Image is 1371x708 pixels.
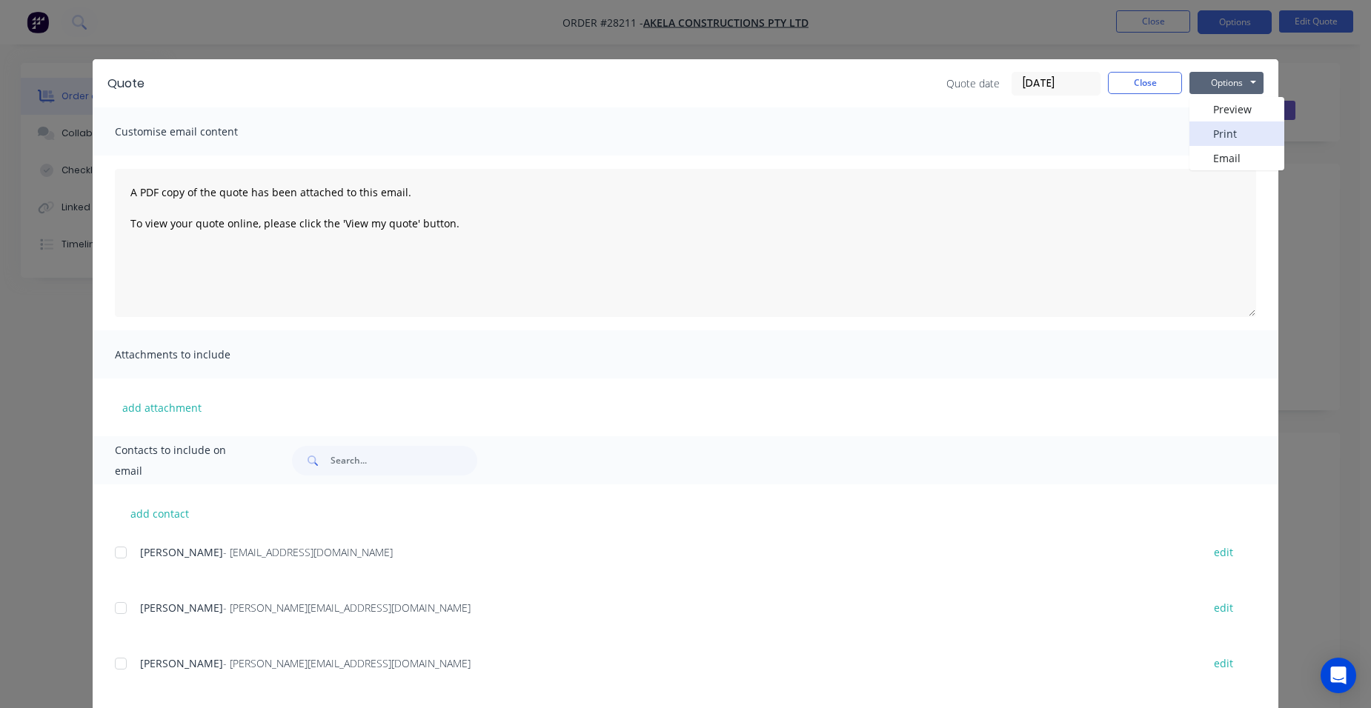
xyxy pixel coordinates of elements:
[115,502,204,524] button: add contact
[1205,598,1242,618] button: edit
[1189,97,1284,121] button: Preview
[223,656,471,670] span: - [PERSON_NAME][EMAIL_ADDRESS][DOMAIN_NAME]
[115,121,278,142] span: Customise email content
[115,396,209,418] button: add attachment
[140,656,223,670] span: [PERSON_NAME]
[115,344,278,365] span: Attachments to include
[1205,653,1242,673] button: edit
[1321,658,1356,693] div: Open Intercom Messenger
[331,446,477,475] input: Search...
[1189,72,1264,94] button: Options
[1189,146,1284,170] button: Email
[223,545,393,559] span: - [EMAIL_ADDRESS][DOMAIN_NAME]
[223,601,471,615] span: - [PERSON_NAME][EMAIL_ADDRESS][DOMAIN_NAME]
[115,169,1256,317] textarea: A PDF copy of the quote has been attached to this email. To view your quote online, please click ...
[1205,542,1242,562] button: edit
[107,75,145,93] div: Quote
[140,601,223,615] span: [PERSON_NAME]
[115,440,255,481] span: Contacts to include on email
[1108,72,1182,94] button: Close
[1189,121,1284,146] button: Print
[946,76,1000,91] span: Quote date
[140,545,223,559] span: [PERSON_NAME]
